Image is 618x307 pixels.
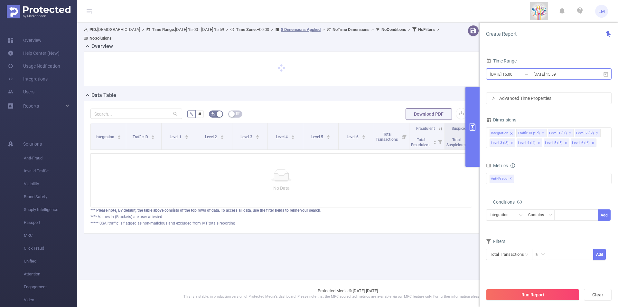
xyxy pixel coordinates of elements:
span: Traffic ID [133,135,149,139]
b: Time Zone: [236,27,257,32]
div: Sort [151,134,155,138]
div: Traffic ID (tid) [518,129,540,138]
i: icon: caret-down [117,137,121,139]
li: Level 4 (l4) [517,139,542,147]
button: Run Report [486,289,579,301]
span: Level 6 [347,135,360,139]
span: Integration [96,135,115,139]
img: Protected Media [7,5,70,18]
div: **** Values in (Brackets) are user attested [90,214,472,220]
span: > [406,27,412,32]
b: No Conditions [381,27,406,32]
span: Brand Safety [24,190,77,203]
button: Add [598,209,611,221]
footer: Protected Media © [DATE]-[DATE] [77,280,618,307]
i: icon: down [548,213,552,218]
div: Sort [362,134,366,138]
div: Level 4 (l4) [518,139,536,147]
button: Add [593,249,606,260]
i: icon: close [510,141,513,145]
b: No Filters [418,27,435,32]
span: Level 1 [170,135,183,139]
button: Download PDF [406,108,452,120]
div: Sort [185,134,189,138]
input: End date [533,70,585,79]
a: Help Center (New) [8,47,60,60]
div: *** Please note, By default, the table above consists of the top rows of data. To access all data... [90,207,472,213]
span: > [269,27,275,32]
i: icon: caret-down [362,137,365,139]
u: 8 Dimensions Applied [281,27,321,32]
span: ✕ [510,175,512,183]
span: Level 5 [311,135,324,139]
li: Level 6 (l6) [571,139,596,147]
i: Filter menu [435,134,445,149]
span: Anti-Fraud [24,152,77,165]
i: icon: caret-down [326,137,330,139]
h2: Data Table [91,91,116,99]
a: Usage Notification [8,60,60,72]
i: icon: close [564,141,567,145]
i: icon: down [519,213,523,218]
p: This is a stable, in production version of Protected Media's dashboard. Please note that the MRC ... [93,294,602,300]
span: Create Report [486,31,517,37]
div: Integration [490,210,513,220]
button: Clear [584,289,612,301]
i: icon: caret-down [256,137,259,139]
div: Level 3 (l3) [491,139,509,147]
div: Contains [528,210,548,220]
div: Integration [491,129,508,138]
i: icon: down [541,253,545,257]
span: # [198,111,201,117]
div: Sort [220,134,224,138]
span: EM [598,5,605,18]
div: Level 1 (l1) [549,129,567,138]
i: icon: user [84,27,89,32]
span: Dimensions [486,117,516,122]
i: icon: close [568,132,572,136]
div: Level 2 (l2) [576,129,594,138]
b: PID: [89,27,97,32]
span: Conditions [493,199,522,205]
span: Level 3 [240,135,253,139]
i: icon: caret-up [220,134,224,136]
i: icon: caret-down [185,137,188,139]
span: Level 4 [276,135,289,139]
li: Traffic ID (tid) [516,129,547,137]
h2: Overview [91,43,113,50]
i: icon: close [595,132,599,136]
i: icon: caret-up [151,134,155,136]
p: No Data [96,185,467,192]
i: icon: close [591,141,595,145]
li: Level 5 (l5) [544,139,569,147]
i: icon: caret-down [220,137,224,139]
i: icon: caret-up [291,134,295,136]
i: icon: caret-up [185,134,188,136]
span: Time Range [486,58,517,63]
span: Visibility [24,177,77,190]
input: Start date [490,70,542,79]
i: icon: close [510,132,513,136]
a: Integrations [8,72,48,85]
span: MRC [24,229,77,242]
span: Supply Intelligence [24,203,77,216]
span: Reports [23,103,39,109]
span: % [190,111,193,117]
i: icon: caret-up [362,134,365,136]
span: Passport [24,216,77,229]
span: Anti-Fraud [490,175,514,183]
b: No Solutions [89,36,112,41]
span: Attention [24,268,77,281]
span: Total Transactions [376,132,399,142]
span: Total Suspicious [446,138,466,147]
span: Invalid Traffic [24,165,77,177]
span: Video [24,293,77,306]
div: Level 5 (l5) [545,139,563,147]
i: icon: caret-up [117,134,121,136]
span: Fraudulent [416,126,435,131]
a: Users [8,85,34,98]
a: Reports [23,100,39,112]
div: Level 6 (l6) [572,139,590,147]
span: Unified [24,255,77,268]
i: Filter menu [400,123,409,149]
